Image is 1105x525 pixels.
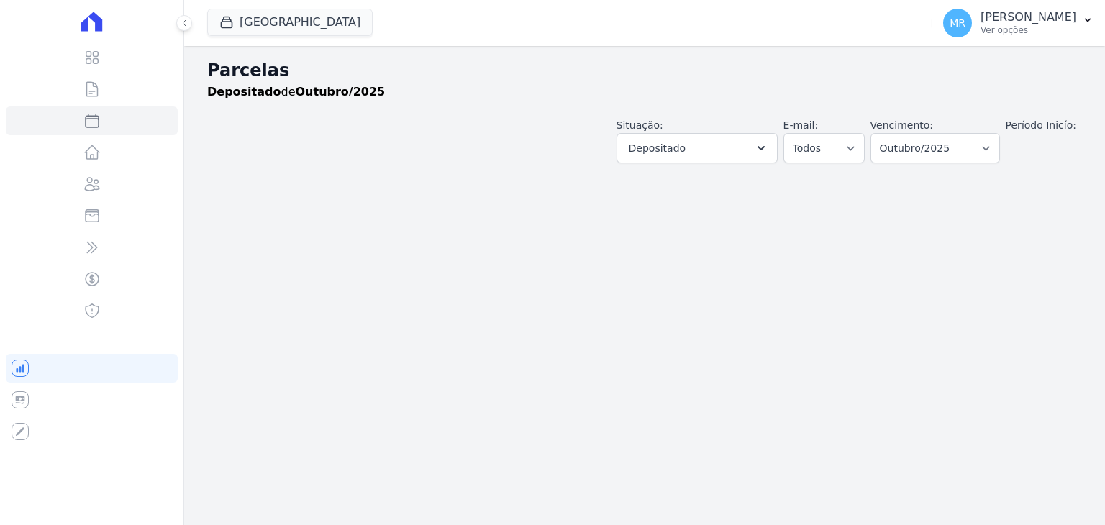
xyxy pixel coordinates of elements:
[207,83,385,101] p: de
[295,85,385,99] strong: Outubro/2025
[870,119,933,131] label: Vencimento:
[981,24,1076,36] p: Ver opções
[617,133,778,163] button: Depositado
[783,119,819,131] label: E-mail:
[207,9,373,36] button: [GEOGRAPHIC_DATA]
[207,85,281,99] strong: Depositado
[981,10,1076,24] p: [PERSON_NAME]
[950,18,965,28] span: MR
[629,140,686,157] span: Depositado
[1006,119,1076,131] label: Período Inicío:
[932,3,1105,43] button: MR [PERSON_NAME] Ver opções
[617,119,663,131] label: Situação:
[207,58,1082,83] h2: Parcelas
